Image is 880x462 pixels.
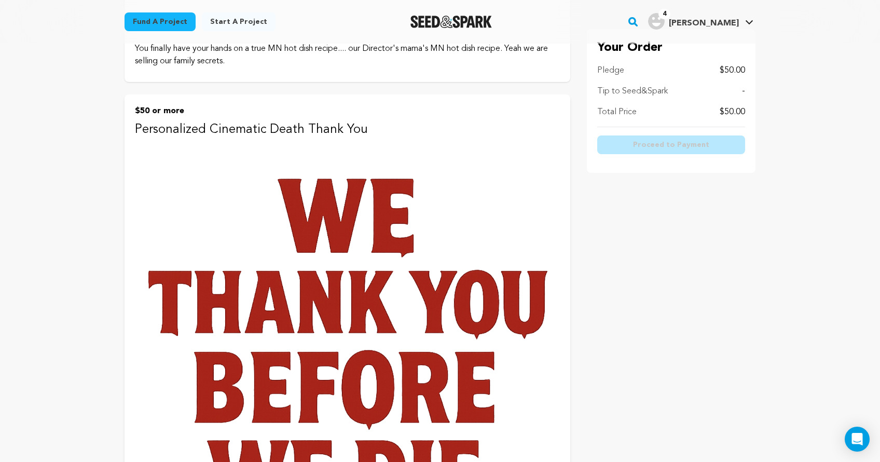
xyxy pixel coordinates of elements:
[669,19,739,28] span: [PERSON_NAME]
[410,16,492,28] a: Seed&Spark Homepage
[658,9,670,19] span: 4
[648,13,739,30] div: Richard R.'s Profile
[410,16,492,28] img: Seed&Spark Logo Dark Mode
[202,12,276,31] a: Start a project
[597,39,745,56] p: Your Order
[648,13,665,30] img: user.png
[135,43,560,67] p: You finally have your hands on a true MN hot dish recipe.... our Director's mama's MN hot dish re...
[845,427,870,452] div: Open Intercom Messenger
[633,140,709,150] span: Proceed to Payment
[597,64,624,77] p: Pledge
[720,64,745,77] p: $50.00
[742,85,745,98] p: -
[125,12,196,31] a: Fund a project
[646,11,755,33] span: Richard R.'s Profile
[135,105,560,117] p: $50 or more
[135,121,560,138] p: Personalized Cinematic Death Thank You
[597,85,668,98] p: Tip to Seed&Spark
[597,106,637,118] p: Total Price
[720,106,745,118] p: $50.00
[597,135,745,154] button: Proceed to Payment
[646,11,755,30] a: Richard R.'s Profile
